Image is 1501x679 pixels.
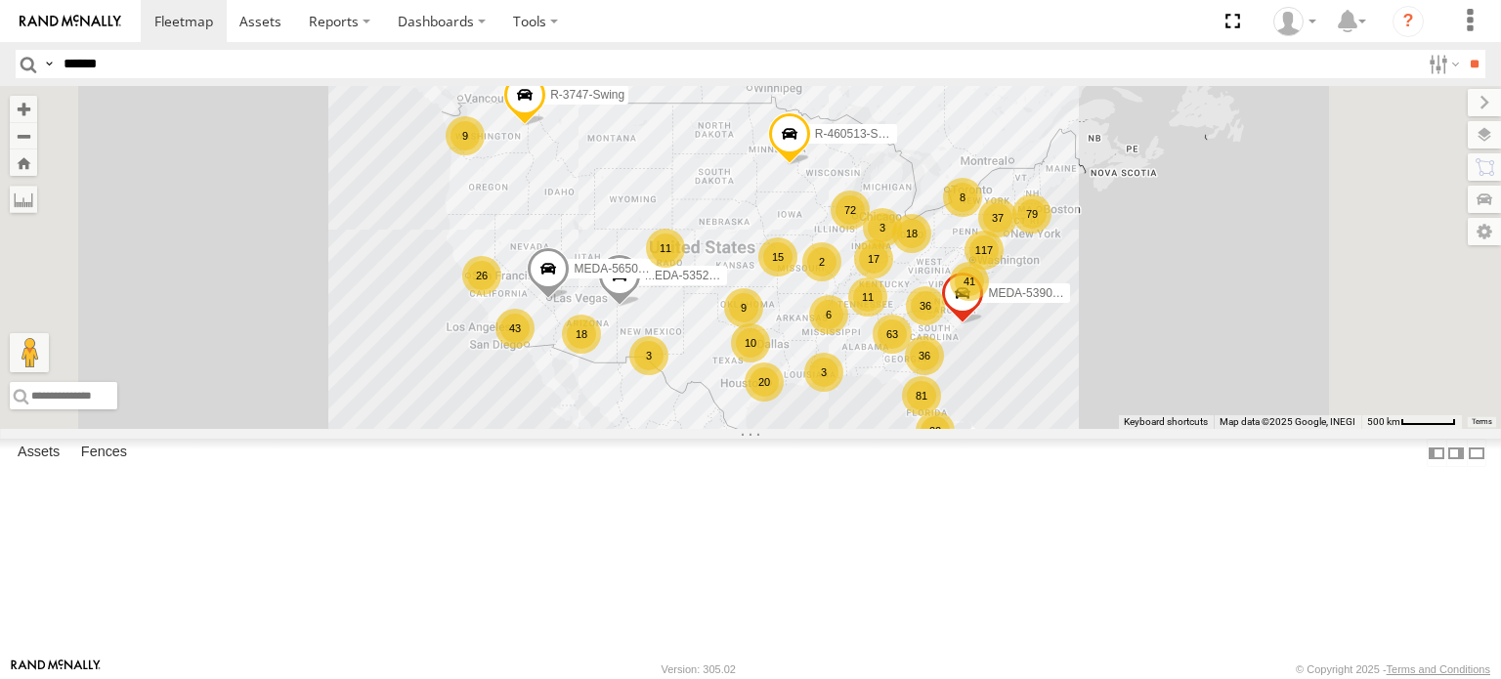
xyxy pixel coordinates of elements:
[1367,416,1400,427] span: 500 km
[906,286,945,325] div: 36
[831,191,870,230] div: 72
[495,309,535,348] div: 43
[724,288,763,327] div: 9
[916,411,955,450] div: 22
[802,242,841,281] div: 2
[809,295,848,334] div: 6
[1468,218,1501,245] label: Map Settings
[892,214,931,253] div: 18
[550,87,624,101] span: R-3747-Swing
[10,96,37,122] button: Zoom in
[446,116,485,155] div: 9
[1472,418,1492,426] a: Terms
[562,315,601,354] div: 18
[646,229,685,268] div: 11
[574,261,674,275] span: MEDA-565002-Roll
[1387,663,1490,675] a: Terms and Conditions
[1427,439,1446,467] label: Dock Summary Table to the Left
[10,149,37,176] button: Zoom Home
[462,256,501,295] div: 26
[10,333,49,372] button: Drag Pegman onto the map to open Street View
[804,353,843,392] div: 3
[629,336,668,375] div: 3
[758,237,797,276] div: 15
[1421,50,1463,78] label: Search Filter Options
[905,336,944,375] div: 36
[662,663,736,675] div: Version: 305.02
[745,362,784,402] div: 20
[731,323,770,362] div: 10
[10,186,37,213] label: Measure
[1266,7,1323,36] div: Melissa Compton
[1012,194,1051,233] div: 79
[815,127,902,141] span: R-460513-Swing
[902,376,941,415] div: 81
[965,231,1004,270] div: 117
[1393,6,1424,37] i: ?
[71,440,137,467] label: Fences
[11,659,101,679] a: Visit our Website
[988,286,1089,300] span: MEDA-539001-Roll
[1446,439,1466,467] label: Dock Summary Table to the Right
[1467,439,1486,467] label: Hide Summary Table
[978,198,1017,237] div: 37
[8,440,69,467] label: Assets
[863,208,902,247] div: 3
[1296,663,1490,675] div: © Copyright 2025 -
[1124,415,1208,429] button: Keyboard shortcuts
[10,122,37,149] button: Zoom out
[1220,416,1355,427] span: Map data ©2025 Google, INEGI
[41,50,57,78] label: Search Query
[1361,415,1462,429] button: Map Scale: 500 km per 53 pixels
[950,262,989,301] div: 41
[20,15,121,28] img: rand-logo.svg
[854,239,893,278] div: 17
[873,315,912,354] div: 63
[848,277,887,317] div: 11
[943,178,982,217] div: 8
[645,269,746,282] span: MEDA-535215-Roll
